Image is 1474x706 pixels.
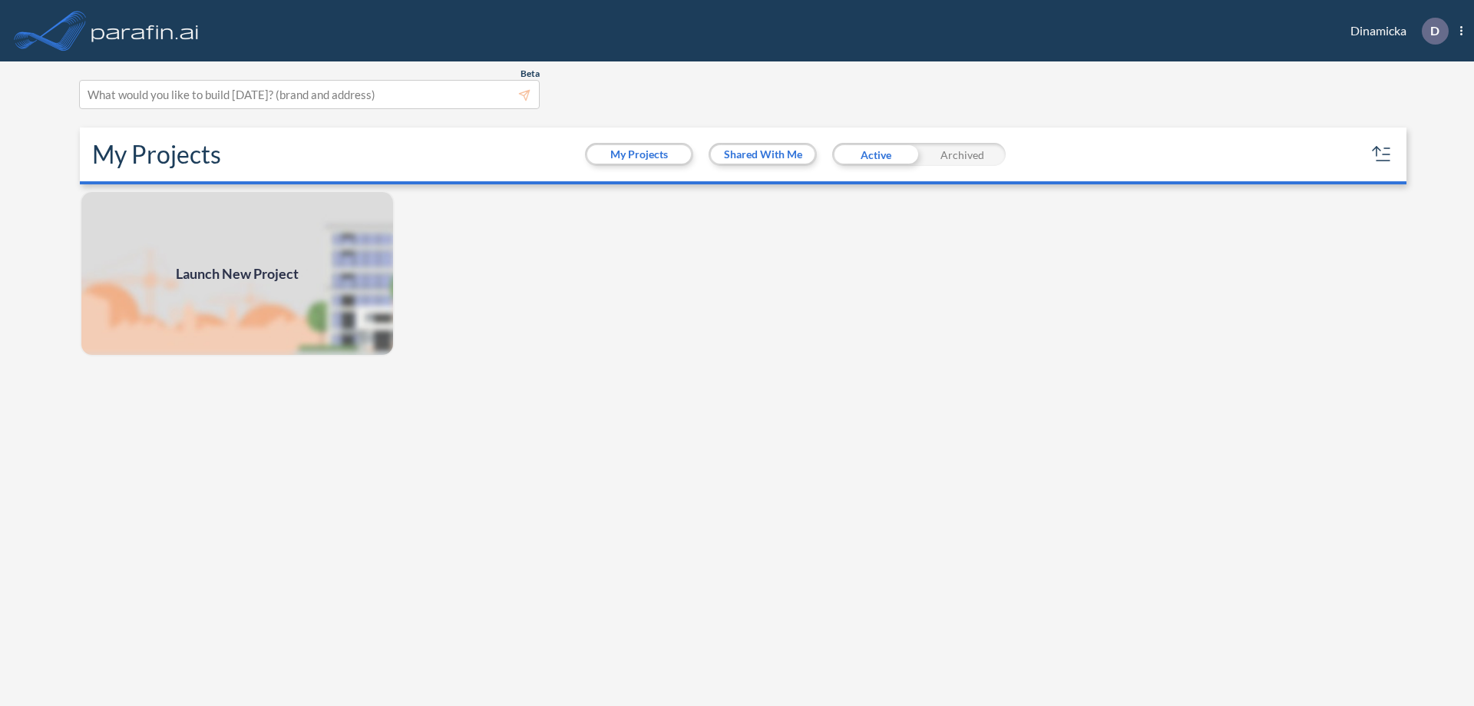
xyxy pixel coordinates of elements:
[711,145,815,164] button: Shared With Me
[919,143,1006,166] div: Archived
[1430,24,1439,38] p: D
[832,143,919,166] div: Active
[176,264,299,284] span: Launch New Project
[1370,142,1394,167] button: sort
[92,140,221,169] h2: My Projects
[587,145,691,164] button: My Projects
[1327,18,1462,45] div: Dinamicka
[80,191,395,356] a: Launch New Project
[88,15,202,46] img: logo
[80,191,395,356] img: add
[521,68,540,80] span: Beta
